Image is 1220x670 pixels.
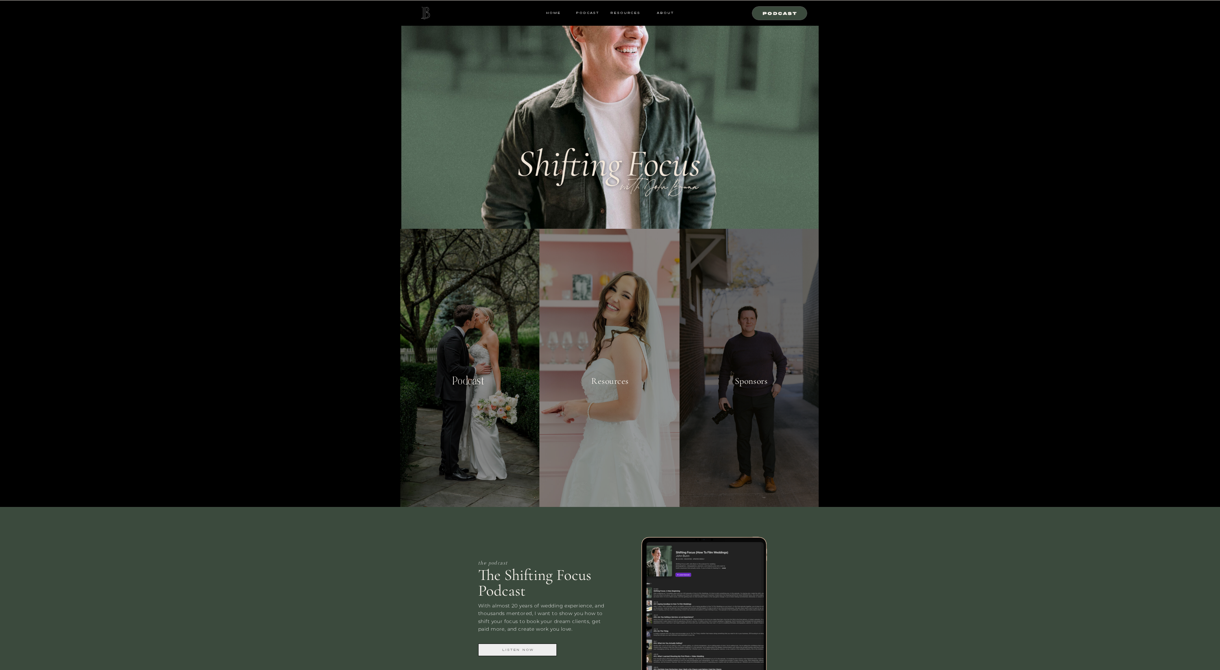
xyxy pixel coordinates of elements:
a: ABOUT [656,10,674,16]
a: Podcast [574,10,601,16]
a: HOME [546,10,561,16]
a: Podcast [756,10,804,16]
a: Podcast [432,375,505,401]
a: Sponsors [722,375,781,401]
a: listen now [479,647,557,653]
p: the podcast [478,560,610,566]
a: Resources [572,375,648,401]
p: The Shifting Focus Podcast [478,567,610,585]
p: With almost 20 years of wedding experience, and thousands mentored, I want to show you how to shi... [478,602,610,640]
a: resources [608,10,640,16]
